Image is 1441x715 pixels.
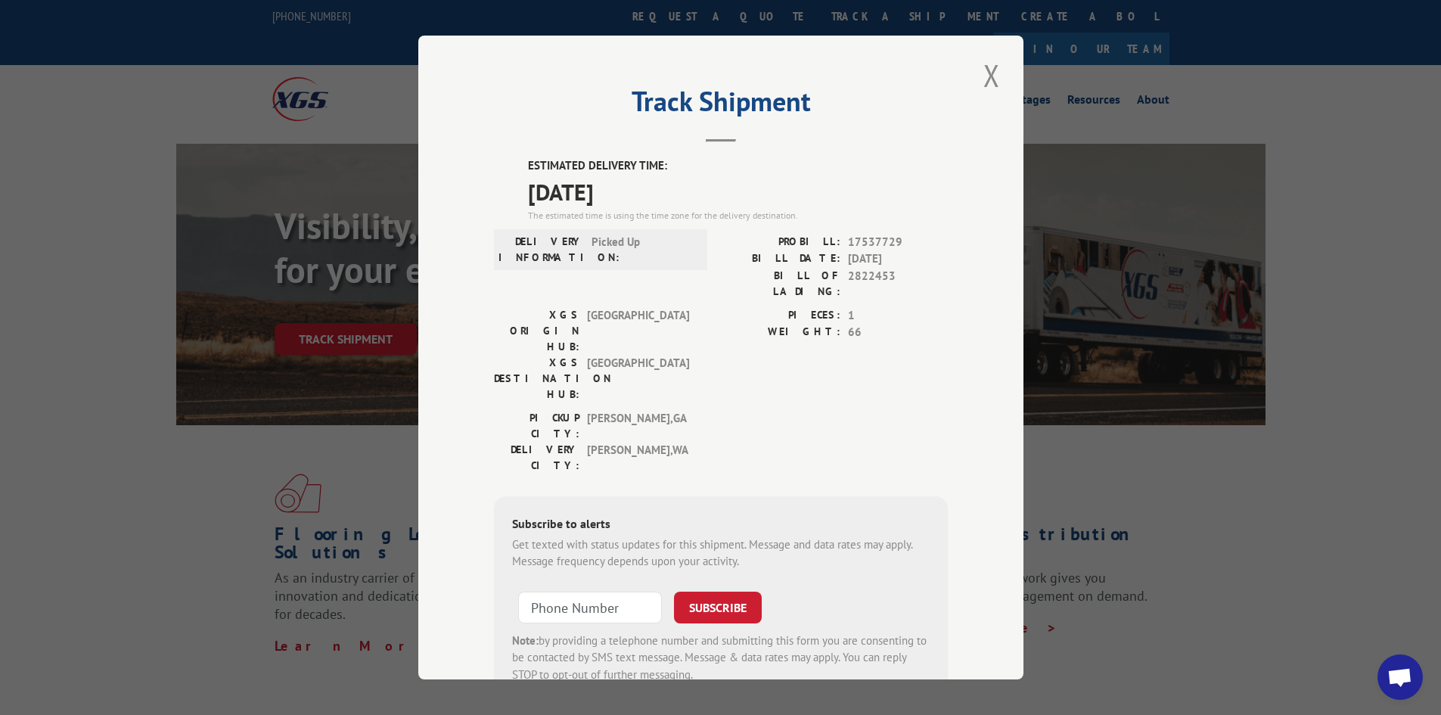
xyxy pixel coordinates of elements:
[494,91,948,120] h2: Track Shipment
[512,514,930,536] div: Subscribe to alerts
[721,268,840,300] label: BILL OF LADING:
[1377,654,1423,700] a: Open chat
[512,633,930,684] div: by providing a telephone number and submitting this form you are consenting to be contacted by SM...
[721,234,840,251] label: PROBILL:
[848,250,948,268] span: [DATE]
[587,442,689,474] span: [PERSON_NAME] , WA
[587,410,689,442] span: [PERSON_NAME] , GA
[848,268,948,300] span: 2822453
[587,355,689,403] span: [GEOGRAPHIC_DATA]
[528,157,948,175] label: ESTIMATED DELIVERY TIME:
[674,592,762,623] button: SUBSCRIBE
[528,209,948,222] div: The estimated time is using the time zone for the delivery destination.
[512,536,930,570] div: Get texted with status updates for this shipment. Message and data rates may apply. Message frequ...
[979,54,1005,96] button: Close modal
[498,234,584,266] label: DELIVERY INFORMATION:
[528,175,948,209] span: [DATE]
[512,633,539,648] strong: Note:
[587,307,689,355] span: [GEOGRAPHIC_DATA]
[848,307,948,325] span: 1
[721,307,840,325] label: PIECES:
[848,234,948,251] span: 17537729
[494,442,579,474] label: DELIVERY CITY:
[494,307,579,355] label: XGS ORIGIN HUB:
[848,324,948,341] span: 66
[592,234,694,266] span: Picked Up
[721,250,840,268] label: BILL DATE:
[494,410,579,442] label: PICKUP CITY:
[518,592,662,623] input: Phone Number
[494,355,579,403] label: XGS DESTINATION HUB:
[721,324,840,341] label: WEIGHT:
